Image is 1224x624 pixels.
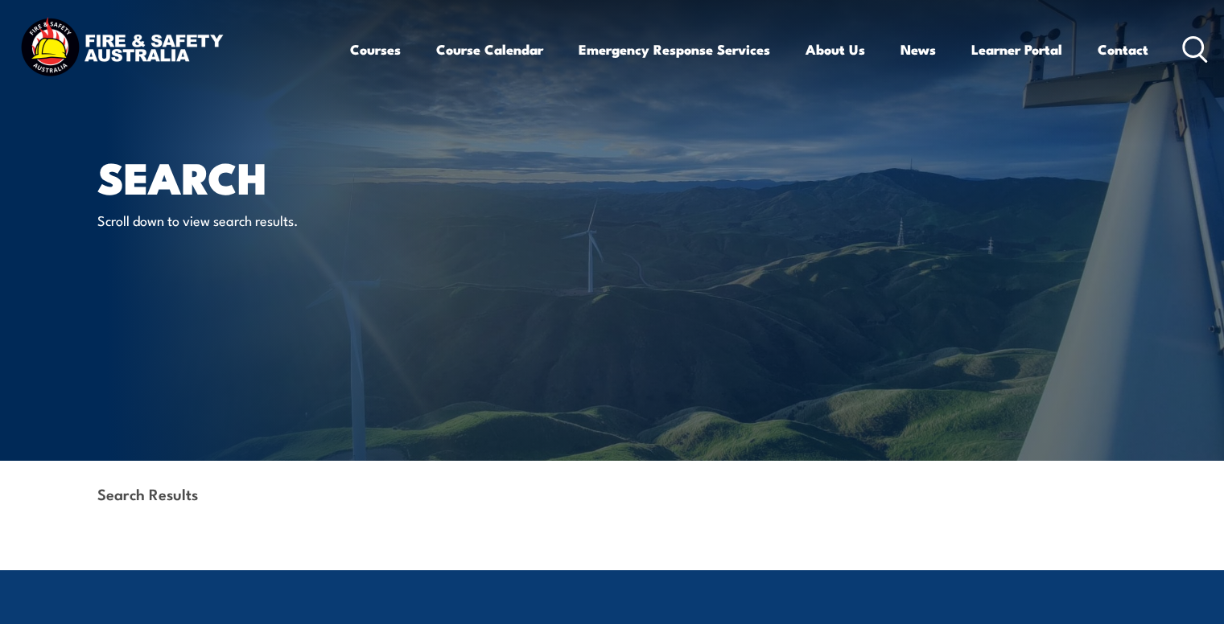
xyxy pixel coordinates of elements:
[579,28,770,71] a: Emergency Response Services
[350,28,401,71] a: Courses
[1098,28,1148,71] a: Contact
[971,28,1062,71] a: Learner Portal
[436,28,543,71] a: Course Calendar
[97,482,198,504] strong: Search Results
[97,211,391,229] p: Scroll down to view search results.
[806,28,865,71] a: About Us
[97,158,495,195] h1: Search
[900,28,936,71] a: News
